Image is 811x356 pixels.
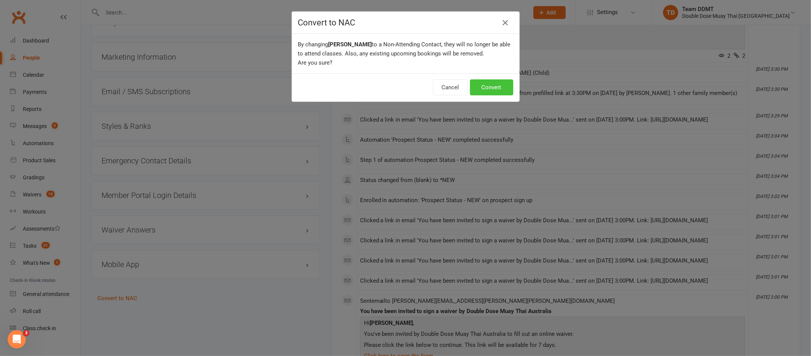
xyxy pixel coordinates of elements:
b: [PERSON_NAME] [329,41,372,48]
h4: Convert to NAC [298,18,513,27]
div: By changing to a Non-Attending Contact, they will no longer be able to attend classes. Also, any ... [292,34,519,73]
button: Convert [470,79,513,95]
button: Close [500,17,512,29]
span: 3 [23,330,29,336]
button: Cancel [433,79,468,95]
iframe: Intercom live chat [8,330,26,348]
